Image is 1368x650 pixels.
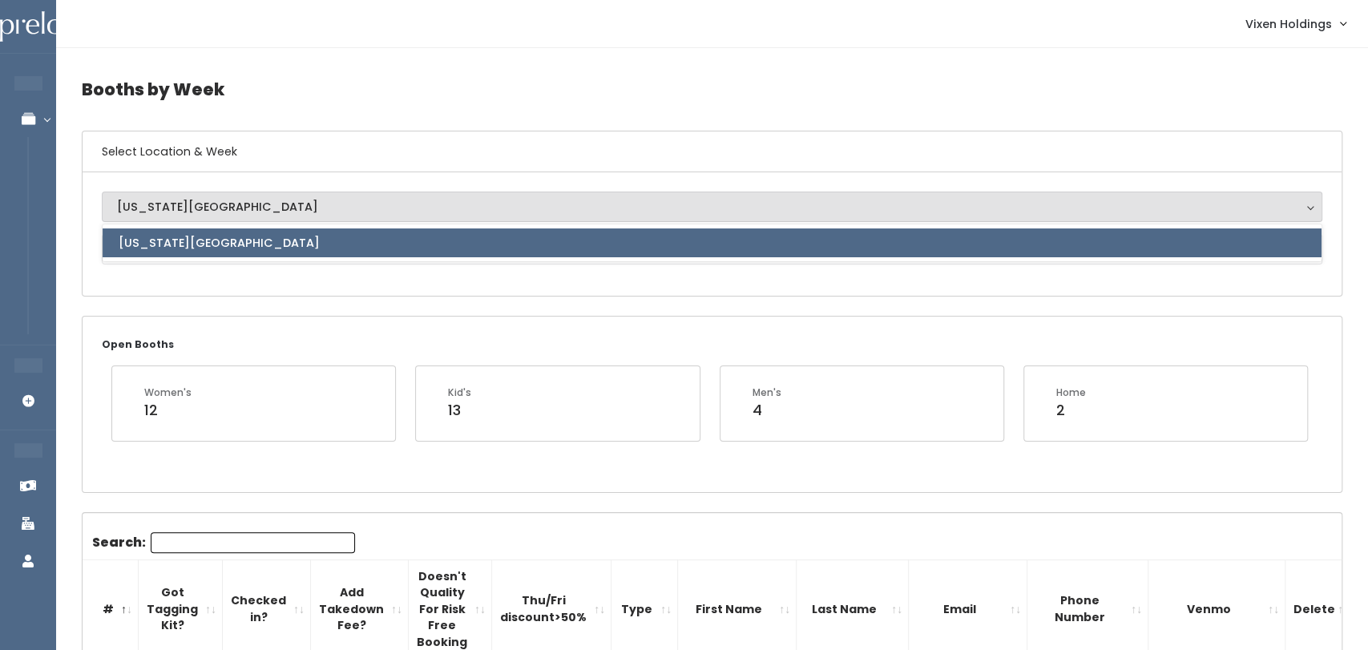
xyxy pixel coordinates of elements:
[448,400,471,421] div: 13
[753,400,781,421] div: 4
[1056,400,1086,421] div: 2
[144,400,192,421] div: 12
[82,67,1342,111] h4: Booths by Week
[92,532,355,553] label: Search:
[753,386,781,400] div: Men's
[117,198,1307,216] div: [US_STATE][GEOGRAPHIC_DATA]
[151,532,355,553] input: Search:
[83,131,1342,172] h6: Select Location & Week
[102,337,174,351] small: Open Booths
[144,386,192,400] div: Women's
[102,192,1322,222] button: [US_STATE][GEOGRAPHIC_DATA]
[448,386,471,400] div: Kid's
[1229,6,1362,41] a: Vixen Holdings
[119,234,320,252] span: [US_STATE][GEOGRAPHIC_DATA]
[1245,15,1332,33] span: Vixen Holdings
[1056,386,1086,400] div: Home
